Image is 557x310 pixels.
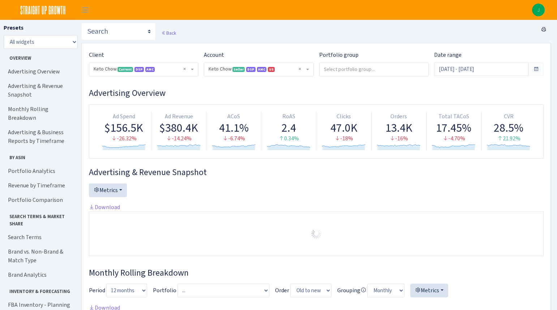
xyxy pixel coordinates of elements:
[257,67,266,72] span: AMC
[4,52,76,61] span: Overview
[89,183,127,197] button: Metrics
[374,121,423,135] div: 13.4K
[153,286,176,295] label: Portfolio
[264,112,313,121] div: RoAS
[89,88,544,98] h3: Widget #1
[209,135,258,143] div: -6.74%
[4,102,76,125] a: Monthly Rolling Breakdown
[99,112,148,121] div: Ad Spend
[89,51,104,59] label: Client
[434,51,462,59] label: Date range
[99,121,148,135] div: $156.5K
[183,65,186,73] span: Remove all items
[484,112,533,121] div: CVR
[532,4,545,16] a: J
[89,268,544,278] h3: Widget #38
[319,121,368,135] div: 47.0K
[4,285,76,295] span: Inventory & Forecasting
[429,121,478,135] div: 17.45%
[134,67,144,72] span: DSP
[209,65,304,73] span: Keto Chow <span class="badge badge-success">Seller</span><span class="badge badge-primary">DSP</s...
[374,135,423,143] div: -16%
[204,63,313,76] span: Keto Chow <span class="badge badge-success">Seller</span><span class="badge badge-primary">DSP</s...
[484,121,533,135] div: 28.5%
[4,79,76,102] a: Advertising & Revenue Snapshot
[4,193,76,207] a: Portfolio Comparison
[268,67,275,72] span: US
[209,112,258,121] div: ACoS
[154,135,203,143] div: -14.24%
[264,121,313,135] div: 2.4
[310,228,322,239] img: Preloader
[319,112,368,121] div: Clicks
[4,230,76,245] a: Search Terms
[410,284,448,297] button: Metrics
[94,65,189,73] span: Keto Chow <span class="badge badge-success">Current</span><span class="badge badge-primary">DSP</...
[4,125,76,148] a: Advertising & Business Reports by Timeframe
[154,121,203,135] div: $380.4K
[4,245,76,268] a: Brand vs. Non-Brand & Match Type
[319,51,359,59] label: Portfolio group
[4,64,76,79] a: Advertising Overview
[4,24,23,32] label: Presets
[99,135,148,143] div: -26.32%
[4,151,76,161] span: By ASIN
[246,67,256,72] span: DSP
[209,121,258,135] div: 41.1%
[4,164,76,178] a: Portfolio Analytics
[320,63,428,76] input: Select portfolio group...
[275,286,289,295] label: Order
[4,210,76,227] span: Search Terms & Market Share
[145,67,155,72] span: AMC
[264,135,313,143] div: 0.34%
[76,4,94,16] button: Toggle navigation
[4,268,76,282] a: Brand Analytics
[299,65,301,73] span: Remove all items
[429,112,478,121] div: Total TACoS
[429,135,478,143] div: -4.70%
[204,51,224,59] label: Account
[89,63,198,76] span: Keto Chow <span class="badge badge-success">Current</span><span class="badge badge-primary">DSP</...
[4,178,76,193] a: Revenue by Timeframe
[484,135,533,143] div: 21.92%
[532,4,545,16] img: Jared
[337,286,366,295] label: Grouping
[89,203,120,211] a: Download
[89,286,105,295] label: Period
[319,135,368,143] div: -18%
[117,67,133,72] span: Current
[374,112,423,121] div: Orders
[154,112,203,121] div: Ad Revenue
[232,67,245,72] span: Seller
[89,167,544,178] h3: Widget #2
[161,30,176,36] a: Back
